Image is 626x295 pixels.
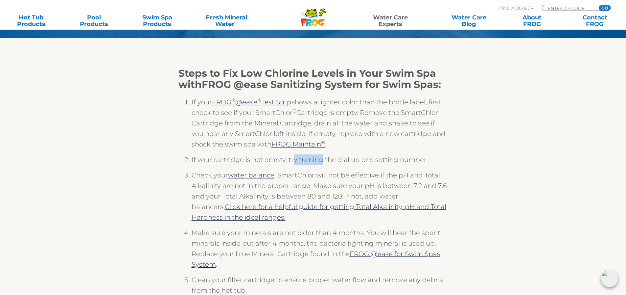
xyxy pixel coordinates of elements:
a: PoolProducts [70,14,119,27]
img: openIcon [601,270,618,287]
p: Find A Dealer [499,5,533,11]
a: FROG®@ease®Test Strip [212,98,291,106]
sup: ® [231,97,235,103]
a: Water CareExperts [351,14,430,27]
a: ContactFROG [570,14,619,27]
li: If your cartridge is not empty, try turning the dial up one setting number. [192,154,448,170]
a: FROG Maintain® [271,140,325,148]
sup: ∞ [234,19,238,25]
a: Hot TubProducts [7,14,56,27]
li: Make sure your minerals are not older than 4 months. You will hear the spent minerals inside but ... [192,228,448,275]
sup: ® [292,108,296,114]
strong: Steps to Fix Low Chlorine Levels in Your Swim Spa with [178,67,436,91]
input: GO [599,5,611,11]
li: Check your . SmartChlor will not be effective if the pH and Total Alkalinity are not in the prope... [192,170,448,228]
a: Water CareBlog [444,14,493,27]
sup: ® [257,97,261,103]
sup: ® [321,139,325,146]
a: AboutFROG [507,14,556,27]
strong: FROG @ease Sanitizing System for Swim Spas: [202,78,441,91]
a: Click here for a helpful guide for getting Total Alkalinity, pH and Total Hardness in the ideal r... [192,203,446,221]
a: Fresh MineralWater∞ [196,14,257,27]
li: If your shows a lighter color than the bottle label, first check to see if your SmartChlor Cartri... [192,97,448,154]
a: water balance [228,171,274,179]
input: Zip Code Form [547,5,591,11]
a: Swim SpaProducts [133,14,182,27]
